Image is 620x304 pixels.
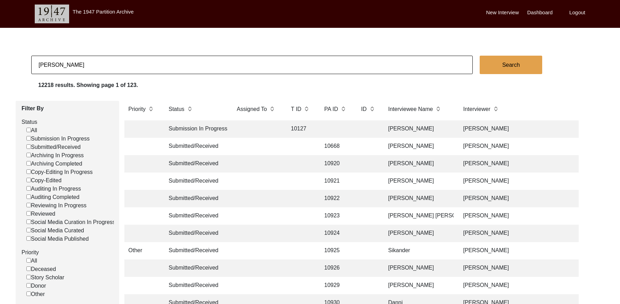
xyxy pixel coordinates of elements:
input: All [26,258,31,263]
input: Deceased [26,266,31,271]
td: Submitted/Received [165,138,227,155]
input: Story Scholar [26,275,31,279]
label: T ID [291,105,301,113]
label: Priority [22,248,114,257]
label: Social Media Curated [26,226,84,235]
td: [PERSON_NAME] [384,155,454,173]
td: [PERSON_NAME] [384,173,454,190]
img: sort-button.png [341,105,346,113]
button: Search [480,56,542,74]
td: [PERSON_NAME] [459,155,581,173]
img: sort-button.png [148,105,153,113]
td: [PERSON_NAME] [459,173,581,190]
td: [PERSON_NAME] [PERSON_NAME] [384,207,454,225]
label: Priority [129,105,146,113]
td: [PERSON_NAME] [384,277,454,294]
label: The 1947 Partition Archive [73,9,134,15]
input: Social Media Published [26,236,31,241]
td: Submitted/Received [165,190,227,207]
img: sort-button.png [436,105,440,113]
input: Copy-Editing In Progress [26,169,31,174]
label: Status [22,118,114,126]
input: Reviewed [26,211,31,216]
label: Auditing Completed [26,193,80,201]
td: 10926 [320,259,352,277]
td: 10920 [320,155,352,173]
img: sort-button.png [187,105,192,113]
td: Submission In Progress [165,120,227,138]
label: Copy-Edited [26,176,61,185]
td: Sikander [384,242,454,259]
input: Reviewing In Progress [26,203,31,207]
td: 10923 [320,207,352,225]
td: 10668 [320,138,352,155]
td: Submitted/Received [165,277,227,294]
td: 10929 [320,277,352,294]
label: Deceased [26,265,56,273]
label: Story Scholar [26,273,64,282]
td: Submitted/Received [165,173,227,190]
label: 12218 results. Showing page 1 of 123. [38,81,138,89]
input: Search... [31,56,473,74]
input: Social Media Curation In Progress [26,219,31,224]
label: All [26,126,37,135]
td: [PERSON_NAME] [384,190,454,207]
label: Submission In Progress [26,135,90,143]
td: [PERSON_NAME] [384,120,454,138]
label: Status [169,105,184,113]
td: 10921 [320,173,352,190]
td: Submitted/Received [165,259,227,277]
img: sort-button.png [370,105,374,113]
td: Other [124,242,159,259]
input: All [26,128,31,132]
td: [PERSON_NAME] [459,138,581,155]
input: Copy-Edited [26,178,31,182]
td: [PERSON_NAME] [384,138,454,155]
label: Social Media Curation In Progress [26,218,115,226]
img: sort-button.png [304,105,309,113]
label: Archiving In Progress [26,151,84,160]
td: [PERSON_NAME] [459,259,581,277]
td: [PERSON_NAME] [459,190,581,207]
td: [PERSON_NAME] [459,242,581,259]
td: [PERSON_NAME] [459,120,581,138]
td: 10924 [320,225,352,242]
label: Assigned To [237,105,267,113]
img: sort-button.png [270,105,274,113]
label: Social Media Published [26,235,89,243]
img: header-logo.png [35,5,69,23]
td: [PERSON_NAME] [459,225,581,242]
label: Interviewer [463,105,490,113]
input: Submission In Progress [26,136,31,141]
label: Donor [26,282,46,290]
input: Submitted/Received [26,144,31,149]
label: Archiving Completed [26,160,82,168]
label: Reviewed [26,210,55,218]
td: Submitted/Received [165,155,227,173]
label: All [26,257,37,265]
label: Interviewee Name [388,105,433,113]
label: ID [361,105,367,113]
td: Submitted/Received [165,207,227,225]
td: [PERSON_NAME] [459,207,581,225]
td: [PERSON_NAME] [459,277,581,294]
input: Archiving In Progress [26,153,31,157]
input: Archiving Completed [26,161,31,166]
input: Auditing In Progress [26,186,31,191]
label: PA ID [324,105,338,113]
label: Submitted/Received [26,143,81,151]
td: Submitted/Received [165,225,227,242]
input: Auditing Completed [26,194,31,199]
label: New Interview [486,9,519,17]
label: Auditing In Progress [26,185,81,193]
img: sort-button.png [493,105,498,113]
label: Reviewing In Progress [26,201,86,210]
input: Social Media Curated [26,228,31,232]
input: Donor [26,283,31,288]
input: Other [26,291,31,296]
td: [PERSON_NAME] [384,259,454,277]
label: Logout [569,9,585,17]
label: Dashboard [527,9,553,17]
td: 10925 [320,242,352,259]
td: [PERSON_NAME] [384,225,454,242]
